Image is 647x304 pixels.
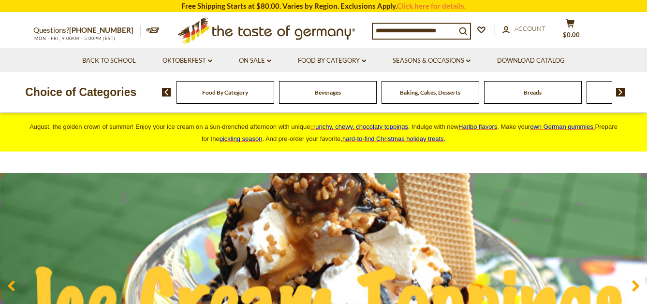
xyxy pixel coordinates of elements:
[162,55,212,66] a: Oktoberfest
[69,26,133,34] a: [PHONE_NUMBER]
[563,31,580,39] span: $0.00
[239,55,271,66] a: On Sale
[400,89,460,96] a: Baking, Cakes, Desserts
[524,89,542,96] a: Breads
[530,123,593,130] span: own German gummies
[29,123,618,142] span: August, the golden crown of summer! Enjoy your ice cream on a sun-drenched afternoon with unique ...
[342,135,445,142] span: .
[220,135,263,142] a: pickling season
[33,24,141,37] p: Questions?
[162,88,171,97] img: previous arrow
[497,55,565,66] a: Download Catalog
[502,24,545,34] a: Account
[33,36,116,41] span: MON - FRI, 9:00AM - 5:00PM (EST)
[515,25,545,32] span: Account
[393,55,471,66] a: Seasons & Occasions
[616,88,625,97] img: next arrow
[315,89,341,96] a: Beverages
[342,135,444,142] a: hard-to-find Christmas holiday treats
[313,123,408,130] span: runchy, chewy, chocolaty toppings
[458,123,497,130] a: Haribo flavors
[310,123,408,130] a: crunchy, chewy, chocolaty toppings
[556,19,585,43] button: $0.00
[298,55,366,66] a: Food By Category
[530,123,595,130] a: own German gummies.
[397,1,466,10] a: Click here for details.
[82,55,136,66] a: Back to School
[202,89,248,96] a: Food By Category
